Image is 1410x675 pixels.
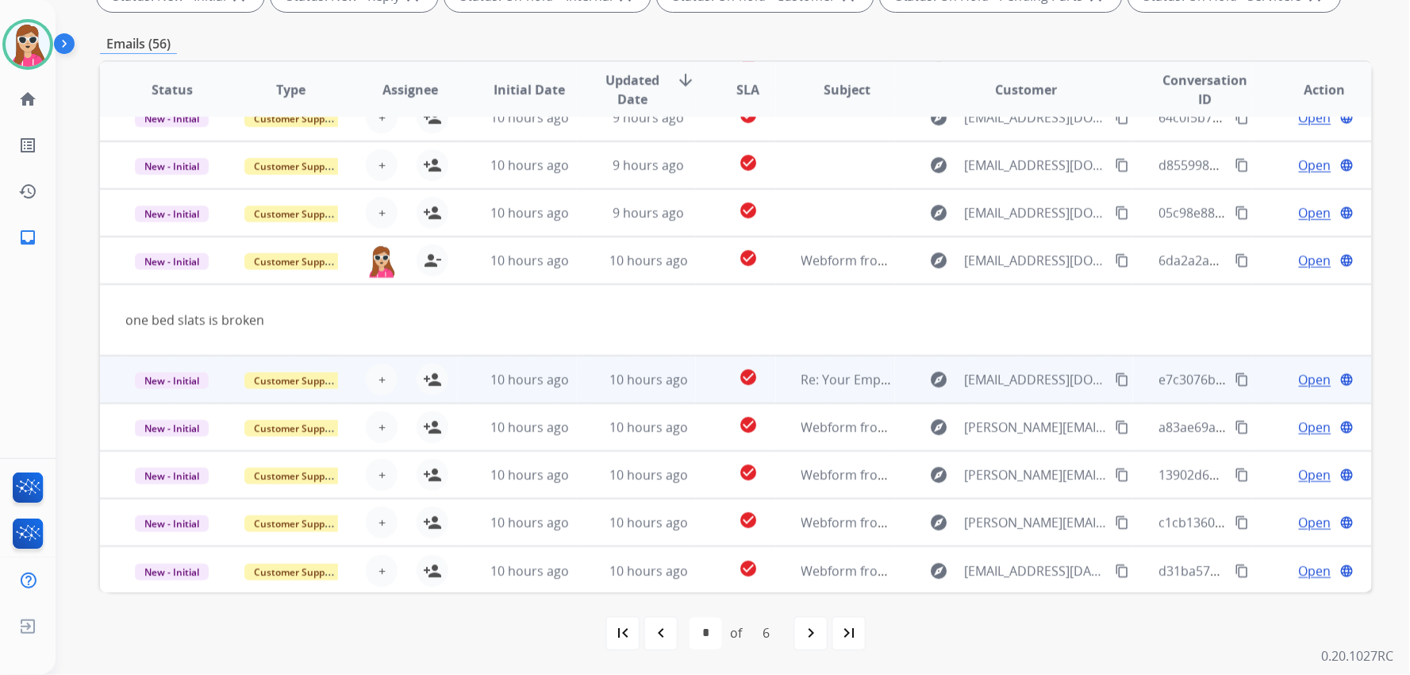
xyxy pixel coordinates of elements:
[609,371,688,388] span: 10 hours ago
[244,564,348,580] span: Customer Support
[1299,418,1331,437] span: Open
[613,624,632,643] mat-icon: first_page
[135,420,209,437] span: New - Initial
[366,102,398,133] button: +
[135,158,209,175] span: New - Initial
[18,228,37,247] mat-icon: inbox
[1235,564,1250,578] mat-icon: content_copy
[244,206,348,222] span: Customer Support
[1158,204,1404,222] span: 05c98e88-5c6e-4d75-9e79-e734a2bed3b0
[378,370,386,389] span: +
[378,156,386,175] span: +
[366,459,398,491] button: +
[1158,109,1401,126] span: 64c0f5b7-603a-4365-89ad-07d31a9d7ce6
[1116,253,1130,268] mat-icon: content_copy
[609,252,688,269] span: 10 hours ago
[490,466,569,484] span: 10 hours ago
[1158,156,1397,174] span: d8559983-9f11-468c-a959-0d90afc10e15
[423,513,442,532] mat-icon: person_add
[494,80,565,99] span: Initial Date
[1253,62,1372,118] th: Action
[1299,561,1331,580] span: Open
[739,201,758,220] mat-icon: check_circle
[676,71,695,90] mat-icon: arrow_downward
[965,465,1108,484] span: [PERSON_NAME][EMAIL_ADDRESS][DOMAIN_NAME]
[739,415,758,434] mat-icon: check_circle
[1322,646,1394,665] p: 0.20.1027RC
[1235,468,1250,482] mat-icon: content_copy
[423,370,442,389] mat-icon: person_add
[1299,156,1331,175] span: Open
[423,465,442,484] mat-icon: person_add
[135,372,209,389] span: New - Initial
[1299,370,1331,389] span: Open
[366,411,398,443] button: +
[490,156,569,174] span: 10 hours ago
[378,465,386,484] span: +
[930,370,949,389] mat-icon: explore
[135,110,209,127] span: New - Initial
[1116,420,1130,434] mat-icon: content_copy
[651,624,670,643] mat-icon: navigate_before
[378,108,386,127] span: +
[152,80,193,99] span: Status
[824,80,871,99] span: Subject
[965,251,1108,270] span: [EMAIL_ADDRESS][DOMAIN_NAME]
[378,513,386,532] span: +
[1116,564,1130,578] mat-icon: content_copy
[930,156,949,175] mat-icon: explore
[244,468,348,484] span: Customer Support
[18,182,37,201] mat-icon: history
[1235,158,1250,172] mat-icon: content_copy
[965,513,1108,532] span: [PERSON_NAME][EMAIL_ADDRESS][DOMAIN_NAME]
[1340,253,1354,268] mat-icon: language
[244,253,348,270] span: Customer Support
[125,310,1108,330] div: one bed slats is broken
[1158,371,1397,388] span: e7c3076b-4818-4ea8-a82a-6d4b375f39fc
[1340,515,1354,530] mat-icon: language
[1299,251,1331,270] span: Open
[1116,158,1130,172] mat-icon: content_copy
[100,34,177,54] p: Emails (56)
[423,108,442,127] mat-icon: person_add
[423,561,442,580] mat-icon: person_add
[1116,110,1130,125] mat-icon: content_copy
[366,197,398,229] button: +
[739,511,758,530] mat-icon: check_circle
[739,559,758,578] mat-icon: check_circle
[1116,468,1130,482] mat-icon: content_copy
[135,206,209,222] span: New - Initial
[1158,418,1404,436] span: a83ae69a-a6b3-42a9-974a-9826a8c6babc
[801,624,820,643] mat-icon: navigate_next
[366,364,398,395] button: +
[739,249,758,268] mat-icon: check_circle
[739,368,758,387] mat-icon: check_circle
[1299,465,1331,484] span: Open
[423,418,442,437] mat-icon: person_add
[965,156,1108,175] span: [EMAIL_ADDRESS][DOMAIN_NAME]
[366,507,398,538] button: +
[609,418,688,436] span: 10 hours ago
[18,90,37,109] mat-icon: home
[423,203,442,222] mat-icon: person_add
[839,624,859,643] mat-icon: last_page
[244,515,348,532] span: Customer Support
[490,252,569,269] span: 10 hours ago
[366,149,398,181] button: +
[244,372,348,389] span: Customer Support
[750,618,782,650] div: 6
[965,203,1108,222] span: [EMAIL_ADDRESS][DOMAIN_NAME]
[1235,206,1250,220] mat-icon: content_copy
[1116,515,1130,530] mat-icon: content_copy
[276,80,305,99] span: Type
[801,252,1161,269] span: Webform from [EMAIL_ADDRESS][DOMAIN_NAME] on [DATE]
[609,466,688,484] span: 10 hours ago
[244,420,348,437] span: Customer Support
[930,561,949,580] mat-icon: explore
[801,371,1135,388] span: Re: Your Empire [DATE]® Service Plan claim is approved
[739,463,758,482] mat-icon: check_circle
[366,245,398,278] img: agent-avatar
[609,514,688,531] span: 10 hours ago
[613,204,685,222] span: 9 hours ago
[801,466,1259,484] span: Webform from [PERSON_NAME][EMAIL_ADDRESS][DOMAIN_NAME] on [DATE]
